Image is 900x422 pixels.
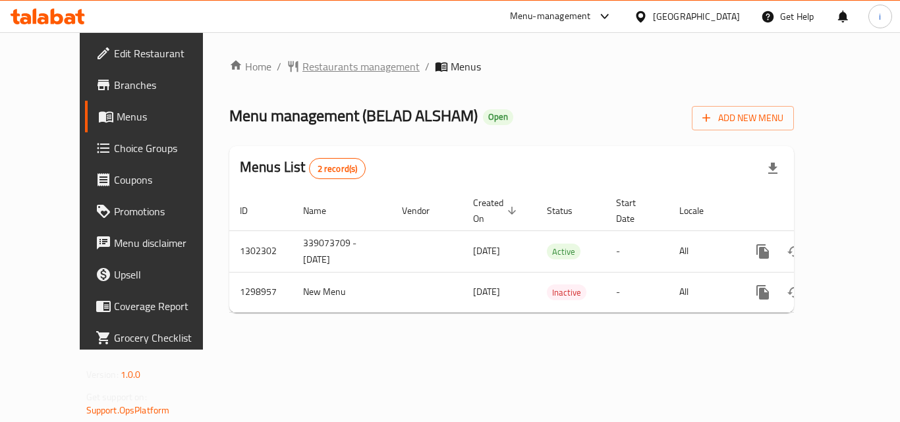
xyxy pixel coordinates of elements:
div: [GEOGRAPHIC_DATA] [653,9,740,24]
a: Menus [85,101,230,132]
nav: breadcrumb [229,59,794,74]
span: ID [240,203,265,219]
span: Upsell [114,267,219,282]
div: Export file [757,153,789,184]
span: Add New Menu [702,110,783,126]
button: Change Status [779,277,810,308]
a: Edit Restaurant [85,38,230,69]
td: 1302302 [229,230,293,272]
span: Coverage Report [114,298,219,314]
div: Open [483,109,513,125]
span: Status [547,203,590,219]
span: Created On [473,195,520,226]
span: Open [483,111,513,122]
span: Menu management ( BELAD ALSHAM ) [229,101,478,130]
a: Upsell [85,259,230,290]
a: Coverage Report [85,290,230,322]
table: enhanced table [229,191,884,313]
div: Total records count [309,158,366,179]
button: Change Status [779,236,810,267]
td: All [669,230,737,272]
td: 339073709 - [DATE] [293,230,391,272]
span: Grocery Checklist [114,330,219,346]
th: Actions [737,191,884,231]
span: [DATE] [473,242,500,259]
a: Menu disclaimer [85,227,230,259]
span: Vendor [402,203,447,219]
td: New Menu [293,272,391,312]
a: Choice Groups [85,132,230,164]
span: Restaurants management [302,59,420,74]
button: more [747,277,779,308]
span: 2 record(s) [310,163,366,175]
span: i [879,9,881,24]
a: Home [229,59,271,74]
td: - [605,230,669,272]
a: Branches [85,69,230,101]
td: - [605,272,669,312]
li: / [277,59,281,74]
span: Coupons [114,172,219,188]
span: Menus [451,59,481,74]
a: Restaurants management [287,59,420,74]
div: Menu-management [510,9,591,24]
span: Get support on: [86,388,147,406]
span: [DATE] [473,283,500,300]
a: Support.OpsPlatform [86,402,170,419]
span: Branches [114,77,219,93]
span: Locale [679,203,721,219]
span: Active [547,244,580,259]
span: Version: [86,366,119,383]
span: Name [303,203,343,219]
span: Menu disclaimer [114,235,219,251]
span: Promotions [114,203,219,219]
span: Inactive [547,285,586,300]
a: Promotions [85,196,230,227]
td: 1298957 [229,272,293,312]
h2: Menus List [240,157,366,179]
button: more [747,236,779,267]
span: Choice Groups [114,140,219,156]
span: Menus [117,109,219,124]
a: Grocery Checklist [85,322,230,354]
button: Add New Menu [692,106,794,130]
span: Edit Restaurant [114,45,219,61]
td: All [669,272,737,312]
li: / [425,59,430,74]
a: Coupons [85,164,230,196]
div: Active [547,244,580,259]
span: 1.0.0 [121,366,141,383]
span: Start Date [616,195,653,226]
